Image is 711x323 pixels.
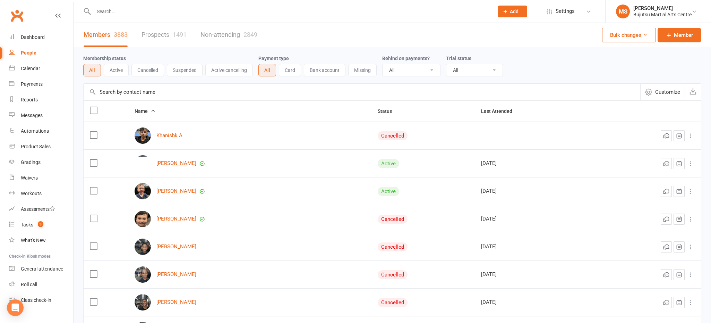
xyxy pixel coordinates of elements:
a: Waivers [9,170,73,186]
button: Active [104,64,129,76]
div: Assessments [21,206,55,212]
span: Name [135,108,155,114]
a: Reports [9,92,73,108]
div: Reports [21,97,38,102]
span: Member [674,31,693,39]
input: Search... [92,7,489,16]
a: [PERSON_NAME] [156,216,196,222]
button: Last Attended [481,107,520,115]
a: Prospects1491 [142,23,187,47]
a: Member [658,28,701,42]
a: Members3883 [84,23,128,47]
button: Card [279,64,301,76]
div: Cancelled [378,270,408,279]
div: MS [616,5,630,18]
div: Cancelled [378,242,408,251]
a: [PERSON_NAME] [156,160,196,166]
div: Bujutsu Martial Arts Centre [633,11,692,18]
div: [DATE] [481,244,587,250]
input: Search by contact name [84,84,640,100]
div: Product Sales [21,144,51,149]
a: [PERSON_NAME] [156,299,196,305]
div: 3883 [114,31,128,38]
div: Tasks [21,222,33,227]
a: Automations [9,123,73,139]
div: Open Intercom Messenger [7,299,24,316]
button: Customize [640,84,685,100]
div: Cancelled [378,298,408,307]
a: Non-attending2849 [200,23,257,47]
a: Messages [9,108,73,123]
a: [PERSON_NAME] [156,272,196,278]
button: Status [378,107,400,115]
a: Tasks 3 [9,217,73,233]
button: Suspended [167,64,203,76]
div: Roll call [21,282,37,287]
div: Dashboard [21,34,45,40]
label: Payment type [258,56,289,61]
a: Calendar [9,61,73,76]
button: Cancelled [131,64,164,76]
button: Add [498,6,527,17]
div: Cancelled [378,131,408,140]
div: Cancelled [378,215,408,224]
button: All [83,64,101,76]
a: What's New [9,233,73,248]
div: Workouts [21,191,42,196]
div: Messages [21,113,43,118]
div: [DATE] [481,216,587,222]
span: Add [510,9,519,14]
a: Product Sales [9,139,73,155]
a: Roll call [9,277,73,292]
span: Settings [556,3,575,19]
span: Last Attended [481,108,520,114]
a: Class kiosk mode [9,292,73,308]
div: Gradings [21,159,41,165]
a: [PERSON_NAME] [156,244,196,250]
div: Payments [21,81,43,87]
button: Bulk changes [602,28,656,42]
div: 2849 [243,31,257,38]
div: [PERSON_NAME] [633,5,692,11]
div: People [21,50,36,56]
button: Bank account [304,64,345,76]
div: [DATE] [481,272,587,278]
a: Khanishk A [156,133,182,139]
div: General attendance [21,266,63,272]
div: Calendar [21,66,40,71]
a: People [9,45,73,61]
button: All [258,64,276,76]
span: Customize [655,88,680,96]
div: [DATE] [481,188,587,194]
button: Active cancelling [205,64,253,76]
div: Class check-in [21,297,51,303]
button: Name [135,107,155,115]
div: [DATE] [481,299,587,305]
a: Payments [9,76,73,92]
label: Trial status [446,56,471,61]
div: Active [378,187,399,196]
label: Behind on payments? [382,56,430,61]
div: Automations [21,128,49,134]
div: 1491 [173,31,187,38]
a: [PERSON_NAME] [156,188,196,194]
a: Gradings [9,155,73,170]
span: 3 [38,221,43,227]
label: Membership status [83,56,126,61]
a: General attendance kiosk mode [9,261,73,277]
button: Missing [348,64,377,76]
a: Workouts [9,186,73,201]
a: Dashboard [9,30,73,45]
a: Assessments [9,201,73,217]
span: Status [378,108,400,114]
div: [DATE] [481,160,587,166]
div: What's New [21,238,46,243]
div: Active [378,159,399,168]
div: Waivers [21,175,38,181]
a: Clubworx [8,7,26,24]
